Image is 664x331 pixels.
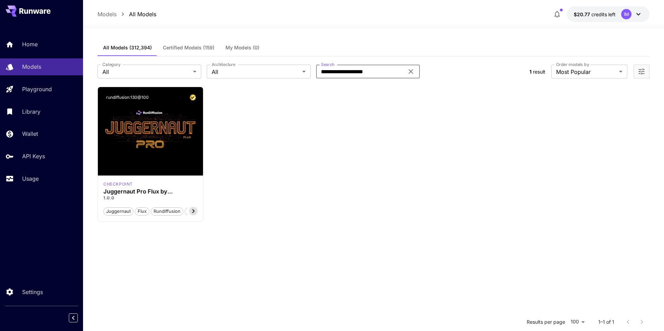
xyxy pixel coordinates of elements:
div: IM [621,9,631,19]
button: Certified Model – Vetted for best performance and includes a commercial license. [188,93,197,102]
button: Open more filters [637,67,646,76]
span: All [212,68,299,76]
span: pro [185,208,197,215]
p: Results per page [527,319,565,325]
button: juggernaut [103,207,133,216]
span: Certified Models (159) [163,45,214,51]
span: $20.77 [574,11,591,17]
h3: Juggernaut Pro Flux by RunDiffusion [103,188,197,195]
span: All [102,68,190,76]
span: rundiffusion [151,208,183,215]
button: flux [135,207,149,216]
p: 1.0.0 [103,195,197,201]
span: result [533,69,545,75]
span: My Models (0) [225,45,259,51]
span: flux [135,208,149,215]
p: Home [22,40,38,48]
p: API Keys [22,152,45,160]
button: Collapse sidebar [69,313,78,322]
button: rundiffusion:130@100 [103,93,151,102]
button: $20.77098IM [567,6,649,22]
p: checkpoint [103,181,133,187]
button: rundiffusion [151,207,183,216]
span: juggernaut [104,208,133,215]
p: Models [22,63,41,71]
span: 1 [529,69,532,75]
p: Settings [22,288,43,296]
label: Category [102,62,121,67]
p: Usage [22,174,39,183]
a: Models [98,10,117,18]
p: Playground [22,85,52,93]
label: Search [321,62,334,67]
a: All Models [129,10,156,18]
div: Collapse sidebar [74,312,83,324]
div: $20.77098 [574,11,616,18]
span: All Models (312,394) [103,45,152,51]
span: credits left [591,11,616,17]
nav: breadcrumb [98,10,156,18]
span: Most Popular [556,68,616,76]
label: Architecture [212,62,235,67]
div: 100 [568,317,587,327]
p: 1–1 of 1 [598,319,614,325]
p: Wallet [22,130,38,138]
button: pro [185,207,197,216]
div: FLUX.1 D [103,181,133,187]
p: Library [22,107,40,116]
label: Order models by [556,62,589,67]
